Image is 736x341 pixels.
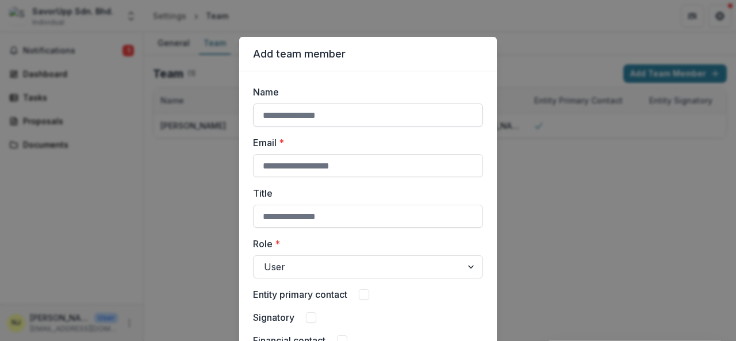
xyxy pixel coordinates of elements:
[253,136,476,150] label: Email
[253,311,294,324] label: Signatory
[253,288,347,301] label: Entity primary contact
[253,186,476,200] label: Title
[239,37,497,71] header: Add team member
[253,85,476,99] label: Name
[253,237,476,251] label: Role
